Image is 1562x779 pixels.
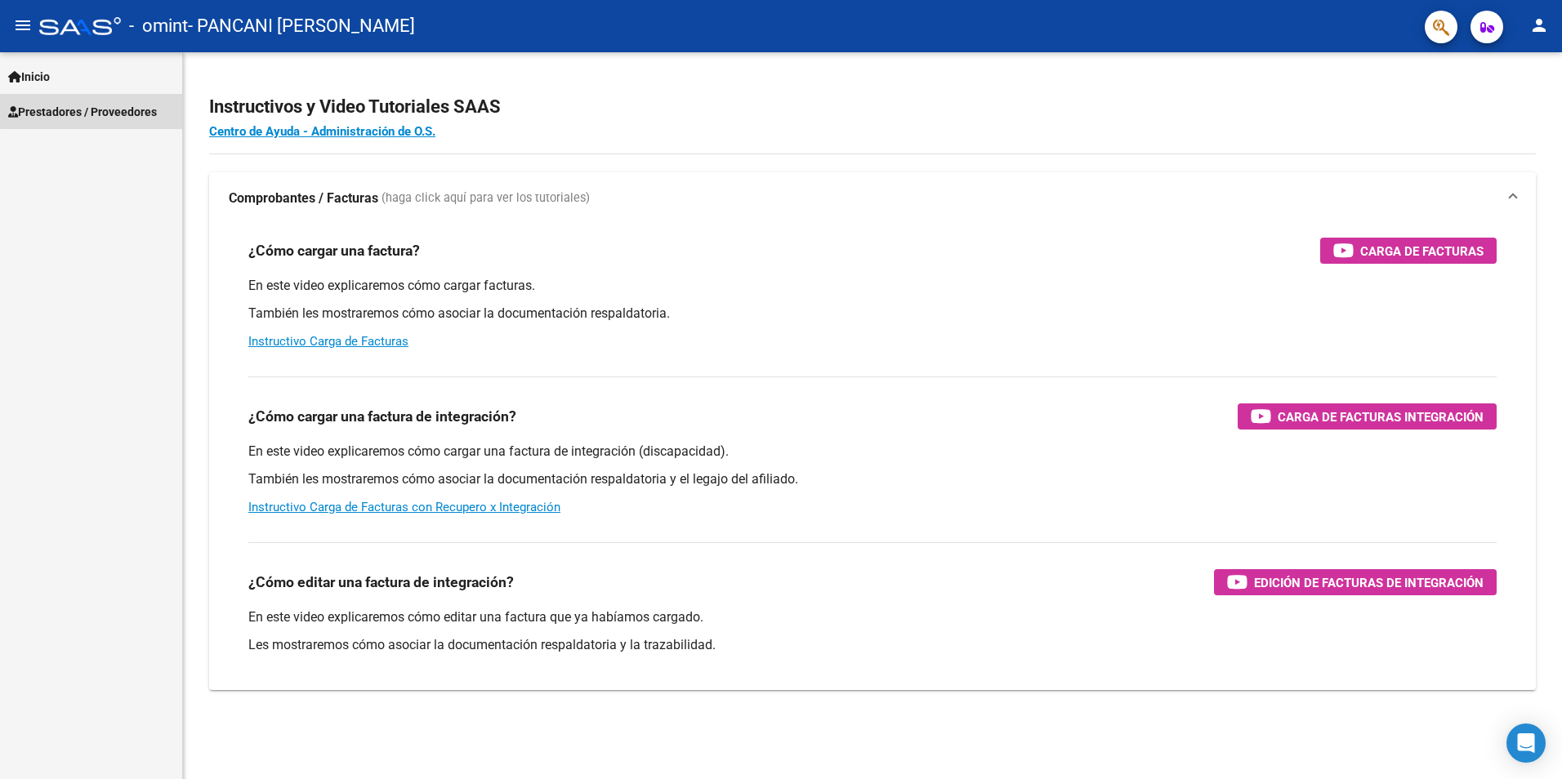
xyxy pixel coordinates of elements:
h3: ¿Cómo editar una factura de integración? [248,571,514,594]
button: Carga de Facturas Integración [1238,403,1497,430]
span: Carga de Facturas [1360,241,1484,261]
button: Edición de Facturas de integración [1214,569,1497,595]
div: Open Intercom Messenger [1506,723,1546,763]
mat-expansion-panel-header: Comprobantes / Facturas (haga click aquí para ver los tutoriales) [209,172,1536,225]
span: Edición de Facturas de integración [1254,572,1484,593]
h2: Instructivos y Video Tutoriales SAAS [209,91,1536,122]
span: (haga click aquí para ver los tutoriales) [382,189,590,207]
p: En este video explicaremos cómo cargar una factura de integración (discapacidad). [248,443,1497,461]
h3: ¿Cómo cargar una factura de integración? [248,405,516,428]
span: Prestadores / Proveedores [8,103,157,121]
span: - omint [129,8,188,44]
span: - PANCANI [PERSON_NAME] [188,8,415,44]
strong: Comprobantes / Facturas [229,189,378,207]
a: Centro de Ayuda - Administración de O.S. [209,124,435,139]
p: En este video explicaremos cómo editar una factura que ya habíamos cargado. [248,608,1497,626]
button: Carga de Facturas [1320,238,1497,264]
p: También les mostraremos cómo asociar la documentación respaldatoria y el legajo del afiliado. [248,470,1497,488]
a: Instructivo Carga de Facturas [248,334,408,349]
span: Carga de Facturas Integración [1278,407,1484,427]
a: Instructivo Carga de Facturas con Recupero x Integración [248,500,560,514]
span: Inicio [8,68,50,86]
p: En este video explicaremos cómo cargar facturas. [248,277,1497,295]
h3: ¿Cómo cargar una factura? [248,239,420,262]
mat-icon: menu [13,16,33,35]
p: También les mostraremos cómo asociar la documentación respaldatoria. [248,305,1497,323]
div: Comprobantes / Facturas (haga click aquí para ver los tutoriales) [209,225,1536,690]
mat-icon: person [1529,16,1549,35]
p: Les mostraremos cómo asociar la documentación respaldatoria y la trazabilidad. [248,636,1497,654]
